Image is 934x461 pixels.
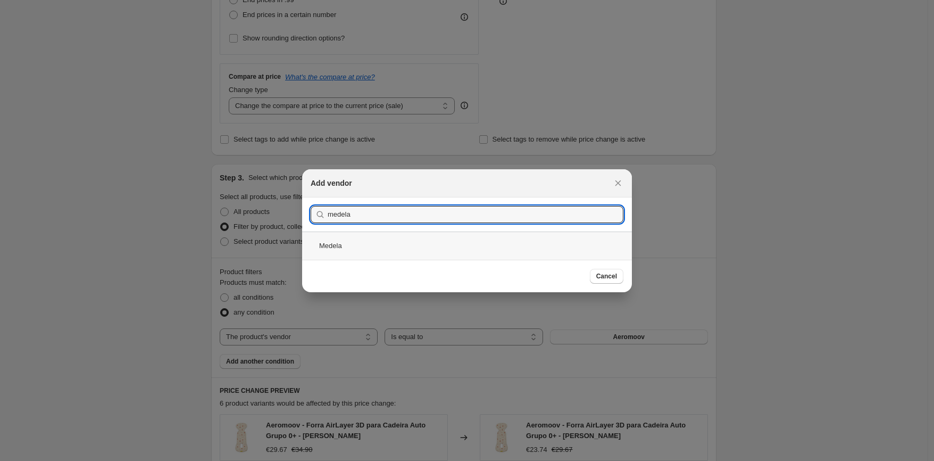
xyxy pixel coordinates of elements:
[311,178,352,188] h2: Add vendor
[611,176,626,191] button: Close
[590,269,623,284] button: Cancel
[328,206,623,223] input: Search vendors
[596,272,617,281] span: Cancel
[302,232,632,260] div: Medela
